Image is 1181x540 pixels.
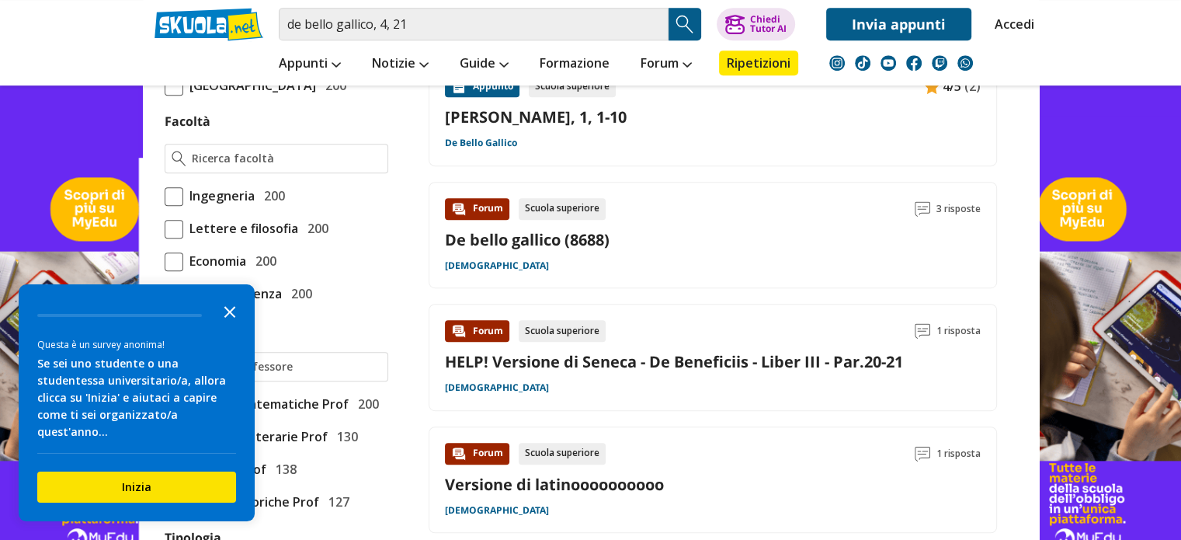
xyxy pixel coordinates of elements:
span: 138 [269,459,297,479]
span: [GEOGRAPHIC_DATA] [183,75,316,96]
button: Search Button [669,8,701,40]
span: 1 risposta [936,320,981,342]
img: Forum contenuto [451,201,467,217]
a: Invia appunti [826,8,971,40]
a: Appunti [275,51,345,78]
span: Giurisprudenza [183,284,282,304]
span: (2) [964,76,981,96]
div: Appunto [445,75,519,97]
img: Appunti contenuto [451,78,467,94]
span: 200 [258,186,285,206]
span: Scienze matematiche Prof [183,394,349,414]
a: HELP! Versione di Seneca - De Beneficiis - Liber III - Par.20-21 [445,351,903,372]
img: WhatsApp [957,55,973,71]
span: 200 [249,251,276,271]
span: 200 [285,284,312,304]
span: 3 risposte [936,198,981,220]
img: twitch [932,55,947,71]
button: Close the survey [214,295,245,326]
a: Ripetizioni [719,51,798,75]
a: Accedi [995,8,1027,40]
span: 200 [319,75,346,96]
span: Ingegneria [183,186,255,206]
a: De bello gallico (8688) [445,229,610,250]
div: Forum [445,443,509,465]
img: Commenti lettura [915,323,930,339]
img: Commenti lettura [915,446,930,462]
img: facebook [906,55,922,71]
div: Forum [445,198,509,220]
a: [DEMOGRAPHIC_DATA] [445,381,549,394]
a: Forum [637,51,696,78]
label: Facoltà [165,113,210,130]
div: Chiedi Tutor AI [749,15,786,33]
div: Se sei uno studente o una studentessa universitario/a, allora clicca su 'Inizia' e aiutaci a capi... [37,355,236,441]
img: Forum contenuto [451,446,467,462]
input: Ricerca facoltà [192,151,380,166]
a: Notizie [368,51,432,78]
div: Questa è un survey anonima! [37,337,236,352]
span: 200 [352,394,379,414]
div: Scuola superiore [519,198,606,220]
span: 127 [322,492,349,512]
span: Scienze letterarie Prof [183,427,328,447]
a: [DEMOGRAPHIC_DATA] [445,260,549,272]
a: [DEMOGRAPHIC_DATA] [445,504,549,517]
img: instagram [829,55,845,71]
img: youtube [881,55,896,71]
div: Forum [445,320,509,342]
button: ChiediTutor AI [717,8,795,40]
input: Ricerca professore [192,359,380,375]
a: [PERSON_NAME], 1, 1-10 [445,106,981,127]
a: Versione di latinoooooooooo [445,474,664,495]
span: 130 [331,427,358,447]
span: Economia [183,251,246,271]
img: Forum contenuto [451,323,467,339]
span: Lettere e filosofia [183,218,298,239]
a: Formazione [536,51,613,78]
span: 4/5 [943,76,961,96]
img: tiktok [855,55,870,71]
img: Ricerca facoltà [172,151,186,166]
div: Scuola superiore [519,320,606,342]
a: De Bello Gallico [445,137,517,149]
span: 200 [301,218,328,239]
input: Cerca appunti, riassunti o versioni [279,8,669,40]
div: Scuola superiore [519,443,606,465]
span: 1 risposta [936,443,981,465]
button: Inizia [37,472,236,503]
img: Appunti contenuto [924,78,940,94]
a: Guide [456,51,512,78]
div: Survey [19,284,255,521]
img: Commenti lettura [915,201,930,217]
img: Cerca appunti, riassunti o versioni [673,12,696,36]
div: Scuola superiore [529,75,616,97]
